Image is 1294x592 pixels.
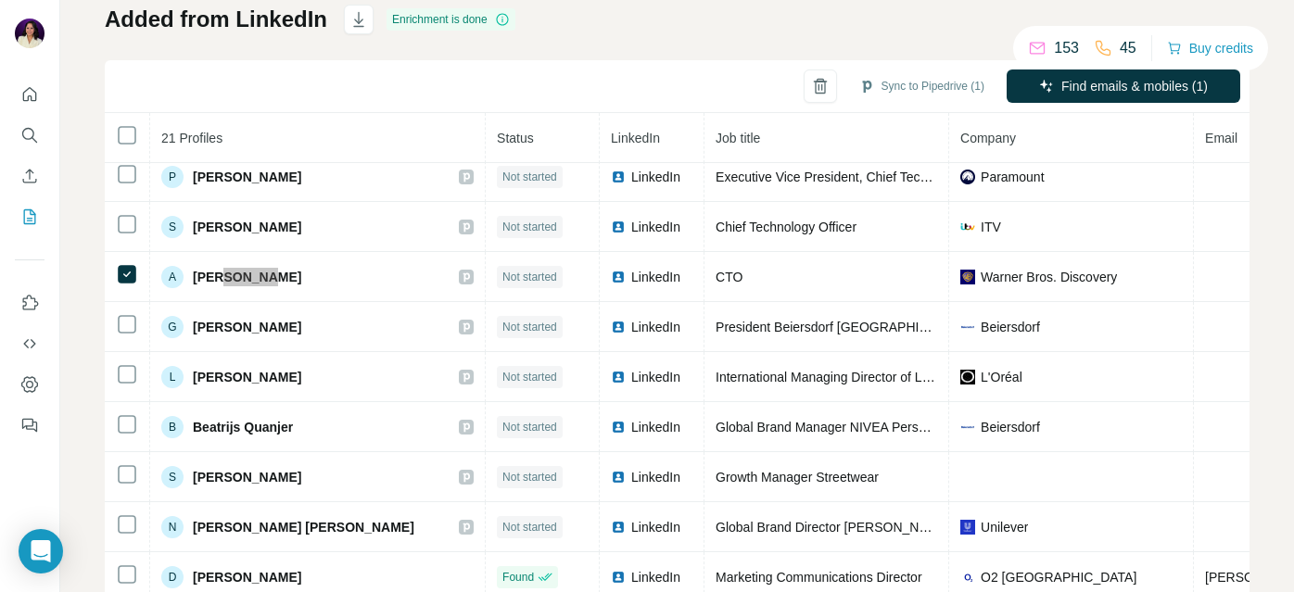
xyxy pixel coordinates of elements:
[960,220,975,234] img: company-logo
[497,131,534,145] span: Status
[981,418,1040,436] span: Beiersdorf
[960,570,975,585] img: company-logo
[161,266,184,288] div: A
[15,327,44,360] button: Use Surfe API
[193,468,301,486] span: [PERSON_NAME]
[960,420,975,435] img: company-logo
[161,166,184,188] div: P
[105,5,327,34] h1: Added from LinkedIn
[716,420,974,435] span: Global Brand Manager NIVEA Personal Care
[981,218,1001,236] span: ITV
[15,78,44,111] button: Quick start
[611,220,626,234] img: LinkedIn logo
[611,420,626,435] img: LinkedIn logo
[631,568,680,586] span: LinkedIn
[716,320,971,334] span: President Beiersdorf [GEOGRAPHIC_DATA]
[161,131,222,145] span: 21 Profiles
[15,159,44,193] button: Enrich CSV
[960,131,1016,145] span: Company
[981,518,1028,536] span: Unilever
[611,570,626,585] img: LinkedIn logo
[1120,37,1136,59] p: 45
[193,368,301,386] span: [PERSON_NAME]
[1205,131,1237,145] span: Email
[960,520,975,535] img: company-logo
[611,370,626,384] img: LinkedIn logo
[502,219,557,235] span: Not started
[193,218,301,236] span: [PERSON_NAME]
[161,366,184,388] div: L
[981,168,1044,186] span: Paramount
[716,170,1215,184] span: Executive Vice President, Chief Technology Officer and Head, Multiplatform Operations
[193,168,301,186] span: [PERSON_NAME]
[981,318,1040,336] span: Beiersdorf
[716,470,879,485] span: Growth Manager Streetwear
[611,170,626,184] img: LinkedIn logo
[716,570,922,585] span: Marketing Communications Director
[15,286,44,320] button: Use Surfe on LinkedIn
[631,468,680,486] span: LinkedIn
[161,466,184,488] div: S
[611,270,626,284] img: LinkedIn logo
[161,516,184,538] div: N
[716,131,760,145] span: Job title
[161,566,184,588] div: D
[193,318,301,336] span: [PERSON_NAME]
[981,568,1136,586] span: O2 [GEOGRAPHIC_DATA]
[161,416,184,438] div: B
[1007,69,1240,103] button: Find emails & mobiles (1)
[981,268,1117,286] span: Warner Bros. Discovery
[193,268,301,286] span: [PERSON_NAME]
[846,72,997,100] button: Sync to Pipedrive (1)
[15,368,44,401] button: Dashboard
[960,270,975,284] img: company-logo
[193,518,414,536] span: [PERSON_NAME] [PERSON_NAME]
[1054,37,1079,59] p: 153
[611,520,626,535] img: LinkedIn logo
[716,370,989,384] span: International Managing Director of L'Oréal Paris
[502,469,557,485] span: Not started
[502,519,557,535] span: Not started
[631,168,680,186] span: LinkedIn
[631,418,680,436] span: LinkedIn
[15,409,44,442] button: Feedback
[15,19,44,48] img: Avatar
[193,418,293,436] span: Beatrijs Quanjer
[611,320,626,334] img: LinkedIn logo
[611,470,626,485] img: LinkedIn logo
[631,318,680,336] span: LinkedIn
[716,270,742,284] span: CTO
[631,518,680,536] span: LinkedIn
[981,368,1022,386] span: L'Oréal
[716,520,951,535] span: Global Brand Director [PERSON_NAME]
[161,216,184,238] div: S
[161,316,184,338] div: G
[716,220,856,234] span: Chief Technology Officer
[502,569,534,586] span: Found
[15,119,44,152] button: Search
[631,268,680,286] span: LinkedIn
[611,131,660,145] span: LinkedIn
[19,529,63,573] div: Open Intercom Messenger
[387,8,515,31] div: Enrichment is done
[502,319,557,335] span: Not started
[502,169,557,185] span: Not started
[1167,35,1253,61] button: Buy credits
[502,269,557,285] span: Not started
[631,218,680,236] span: LinkedIn
[193,568,301,586] span: [PERSON_NAME]
[960,320,975,334] img: company-logo
[502,369,557,385] span: Not started
[15,200,44,233] button: My lists
[1061,77,1208,95] span: Find emails & mobiles (1)
[631,368,680,386] span: LinkedIn
[960,370,975,384] img: company-logo
[502,419,557,435] span: Not started
[960,170,975,184] img: company-logo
